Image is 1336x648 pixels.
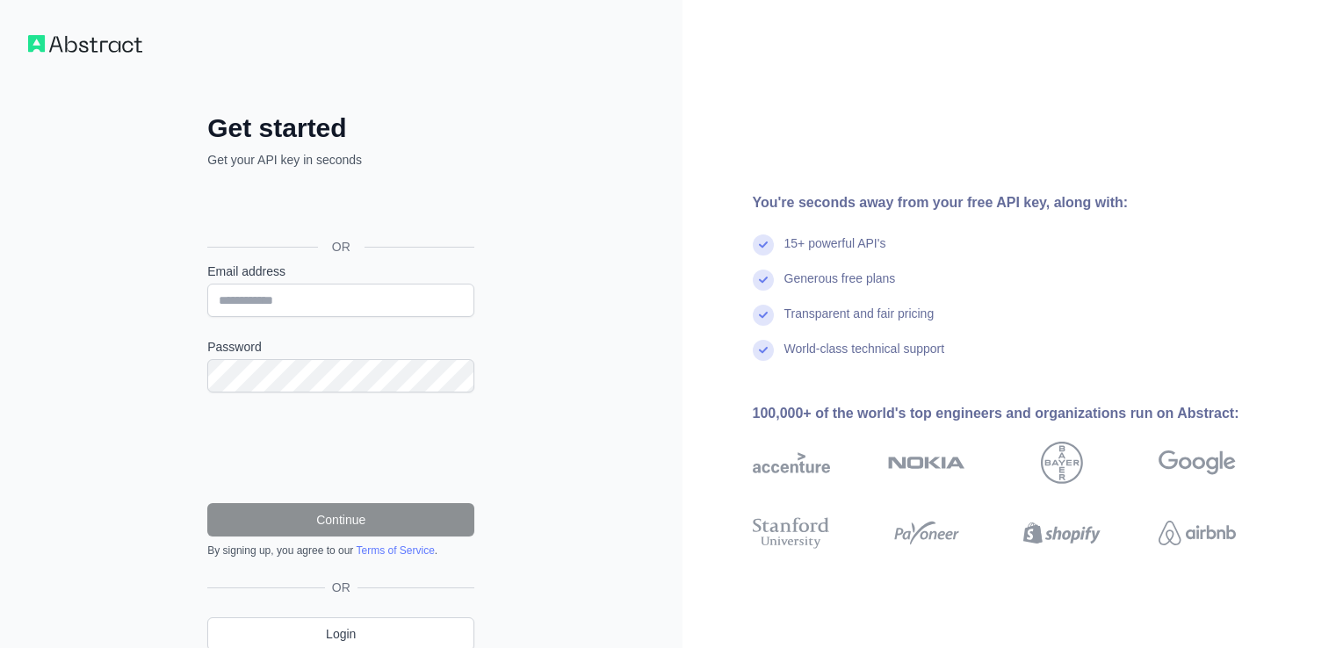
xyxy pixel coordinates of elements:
img: nokia [888,442,965,484]
div: By signing up, you agree to our . [207,544,474,558]
label: Email address [207,263,474,280]
img: check mark [753,270,774,291]
img: Workflow [28,35,142,53]
p: Get your API key in seconds [207,151,474,169]
img: check mark [753,234,774,256]
img: shopify [1023,514,1101,552]
img: stanford university [753,514,830,552]
span: OR [325,579,357,596]
img: google [1159,442,1236,484]
label: Password [207,338,474,356]
iframe: Sign in with Google Button [199,188,480,227]
img: check mark [753,340,774,361]
div: You're seconds away from your free API key, along with: [753,192,1292,213]
div: 100,000+ of the world's top engineers and organizations run on Abstract: [753,403,1292,424]
img: accenture [753,442,830,484]
img: airbnb [1159,514,1236,552]
h2: Get started [207,112,474,144]
button: Continue [207,503,474,536]
a: Terms of Service [356,544,434,557]
img: bayer [1041,442,1083,484]
img: check mark [753,305,774,326]
div: World-class technical support [784,340,945,375]
span: OR [318,238,365,256]
div: Generous free plans [784,270,896,305]
div: 15+ powerful API's [784,234,886,270]
div: Transparent and fair pricing [784,305,935,340]
img: payoneer [888,514,965,552]
iframe: reCAPTCHA [207,414,474,482]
